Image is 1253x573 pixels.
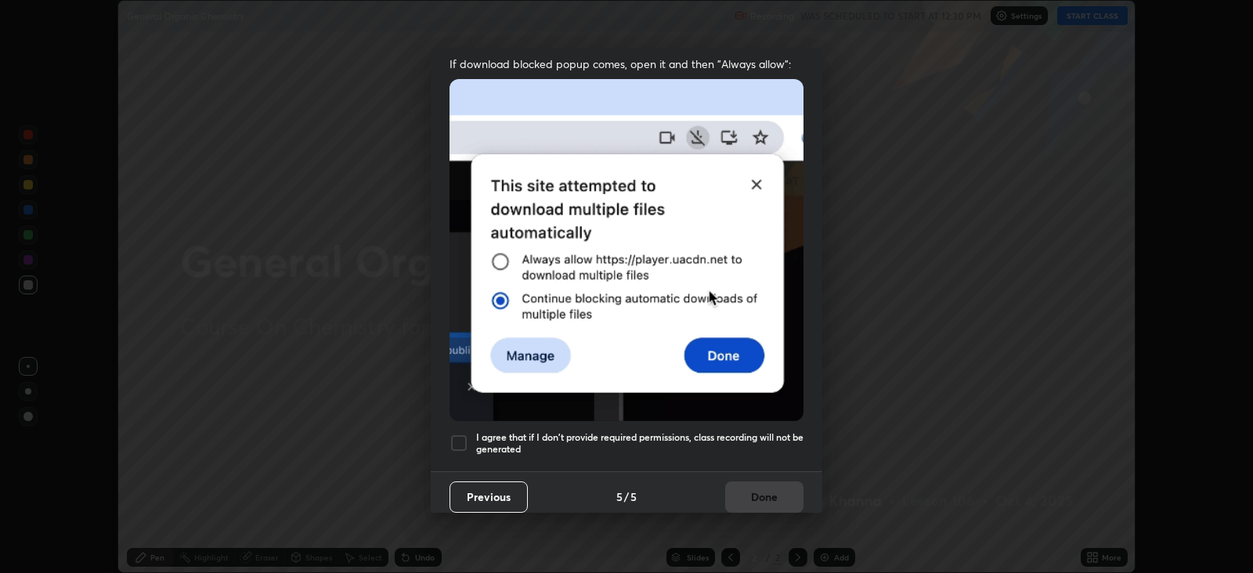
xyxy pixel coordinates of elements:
h5: I agree that if I don't provide required permissions, class recording will not be generated [476,431,803,456]
h4: 5 [616,488,623,505]
button: Previous [450,481,528,513]
img: downloads-permission-blocked.gif [450,79,803,421]
h4: / [624,488,629,505]
span: If download blocked popup comes, open it and then "Always allow": [450,56,803,71]
h4: 5 [630,488,637,505]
